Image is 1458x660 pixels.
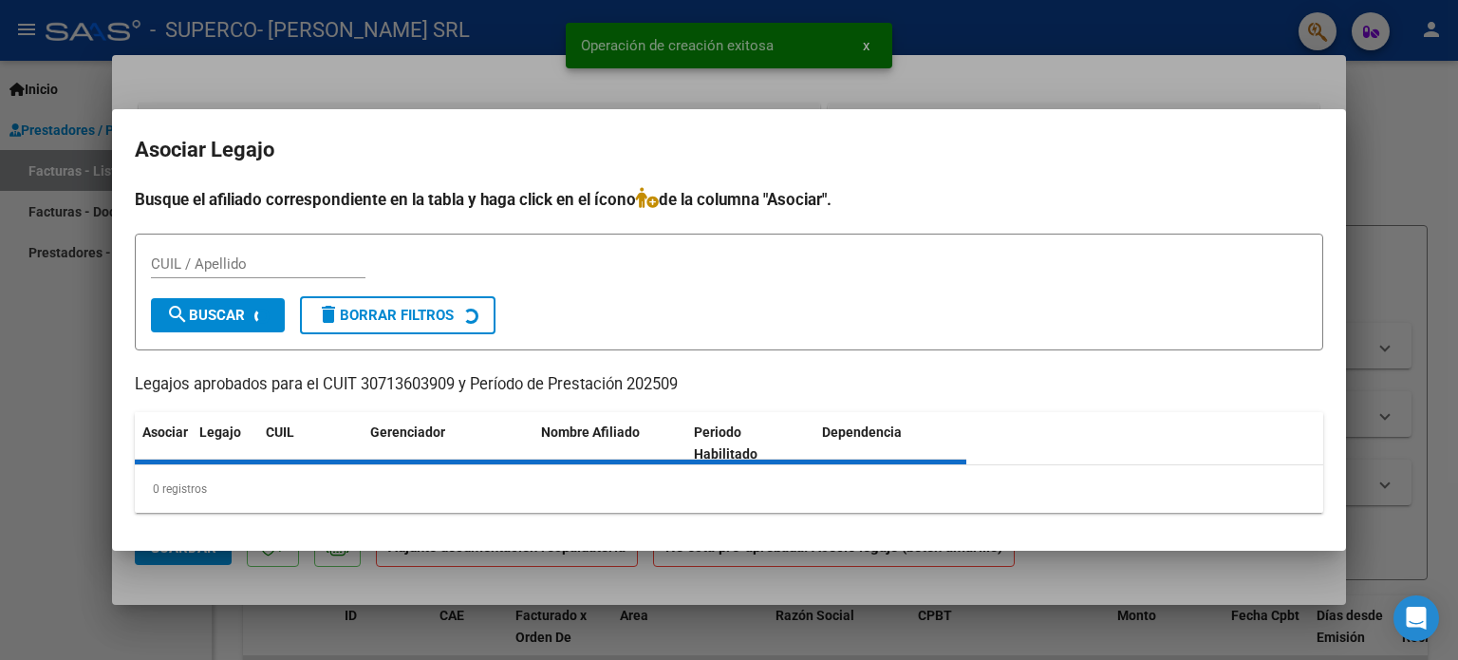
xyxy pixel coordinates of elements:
[1393,595,1439,641] div: Open Intercom Messenger
[142,424,188,440] span: Asociar
[694,424,757,462] span: Periodo Habilitado
[135,465,1323,513] div: 0 registros
[135,132,1323,168] h2: Asociar Legajo
[317,307,454,324] span: Borrar Filtros
[199,424,241,440] span: Legajo
[541,424,640,440] span: Nombre Afiliado
[166,307,245,324] span: Buscar
[370,424,445,440] span: Gerenciador
[533,412,686,475] datatable-header-cell: Nombre Afiliado
[822,424,902,440] span: Dependencia
[135,412,192,475] datatable-header-cell: Asociar
[686,412,814,475] datatable-header-cell: Periodo Habilitado
[151,298,285,332] button: Buscar
[258,412,363,475] datatable-header-cell: CUIL
[135,187,1323,212] h4: Busque el afiliado correspondiente en la tabla y haga click en el ícono de la columna "Asociar".
[300,296,495,334] button: Borrar Filtros
[266,424,294,440] span: CUIL
[135,373,1323,397] p: Legajos aprobados para el CUIT 30713603909 y Período de Prestación 202509
[363,412,533,475] datatable-header-cell: Gerenciador
[192,412,258,475] datatable-header-cell: Legajo
[317,303,340,326] mat-icon: delete
[166,303,189,326] mat-icon: search
[814,412,967,475] datatable-header-cell: Dependencia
